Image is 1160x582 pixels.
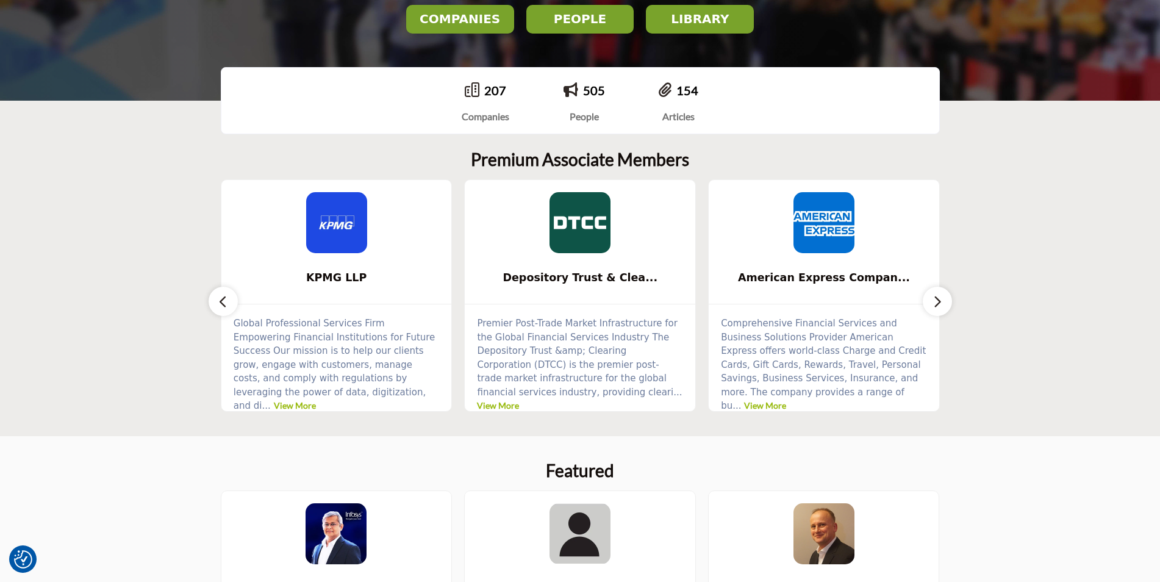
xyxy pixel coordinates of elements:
[14,550,32,569] button: Consent Preferences
[727,262,921,294] b: American Express Company
[240,270,434,286] span: KPMG LLP
[526,5,634,34] button: PEOPLE
[14,550,32,569] img: Revisit consent button
[530,12,631,26] h2: PEOPLE
[673,387,682,398] span: ...
[221,262,452,294] a: KPMG LLP
[564,109,605,124] div: People
[262,400,271,411] span: ...
[406,5,514,34] button: COMPANIES
[650,12,750,26] h2: LIBRARY
[676,83,698,98] a: 154
[583,83,605,98] a: 505
[646,5,754,34] button: LIBRARY
[471,149,689,170] h2: Premium Associate Members
[546,461,614,481] h2: Featured
[477,400,519,411] a: View More
[793,192,854,253] img: American Express Company
[484,83,506,98] a: 207
[721,317,927,413] p: Comprehensive Financial Services and Business Solutions Provider American Express offers world-cl...
[477,317,683,413] p: Premier Post-Trade Market Infrastructure for the Global Financial Services Industry The Depositor...
[727,270,921,286] span: American Express Compan...
[550,192,610,253] img: Depository Trust & Clearing Corporation (DTCC)
[240,262,434,294] b: KPMG LLP
[462,109,509,124] div: Companies
[306,503,367,564] img: Sanjay Nayak
[483,262,677,294] b: Depository Trust & Clearing Corporation (DTCC)
[465,262,695,294] a: Depository Trust & Clea...
[659,109,698,124] div: Articles
[732,400,741,411] span: ...
[550,503,610,564] img: Danny Green
[306,192,367,253] img: KPMG LLP
[744,400,786,411] a: View More
[274,400,316,411] a: View More
[709,262,939,294] a: American Express Compan...
[410,12,510,26] h2: COMPANIES
[793,503,854,564] img: Marek Dragan
[483,270,677,286] span: Depository Trust & Clea...
[234,317,440,413] p: Global Professional Services Firm Empowering Financial Institutions for Future Success Our missio...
